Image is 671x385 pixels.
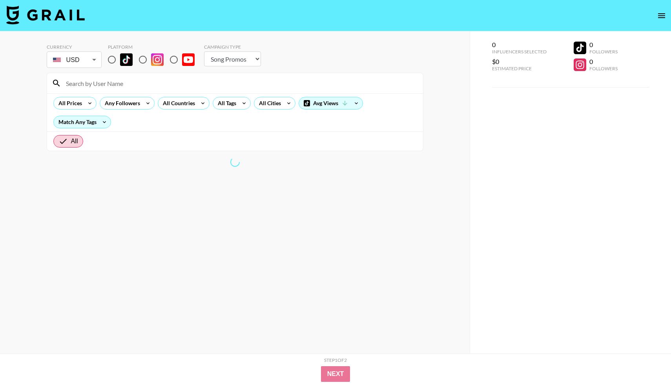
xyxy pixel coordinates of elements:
div: Platform [108,44,201,50]
button: open drawer [654,8,669,24]
div: Campaign Type [204,44,261,50]
div: All Prices [54,97,84,109]
img: Grail Talent [6,5,85,24]
div: Currency [47,44,102,50]
div: All Cities [254,97,283,109]
div: Any Followers [100,97,142,109]
div: Avg Views [299,97,363,109]
div: All Countries [158,97,197,109]
div: 0 [492,41,547,49]
div: Influencers Selected [492,49,547,55]
div: Followers [589,49,618,55]
div: Estimated Price [492,66,547,71]
div: USD [48,53,100,67]
img: Instagram [151,53,164,66]
div: Step 1 of 2 [324,357,347,363]
img: TikTok [120,53,133,66]
input: Search by User Name [61,77,418,89]
div: Followers [589,66,618,71]
img: YouTube [182,53,195,66]
div: All Tags [213,97,238,109]
div: 0 [589,41,618,49]
div: $0 [492,58,547,66]
div: 0 [589,58,618,66]
span: Refreshing lists, bookers, clients, countries, tags, cities, talent, talent... [228,155,241,168]
button: Next [321,366,350,382]
span: All [71,137,78,146]
div: Match Any Tags [54,116,111,128]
